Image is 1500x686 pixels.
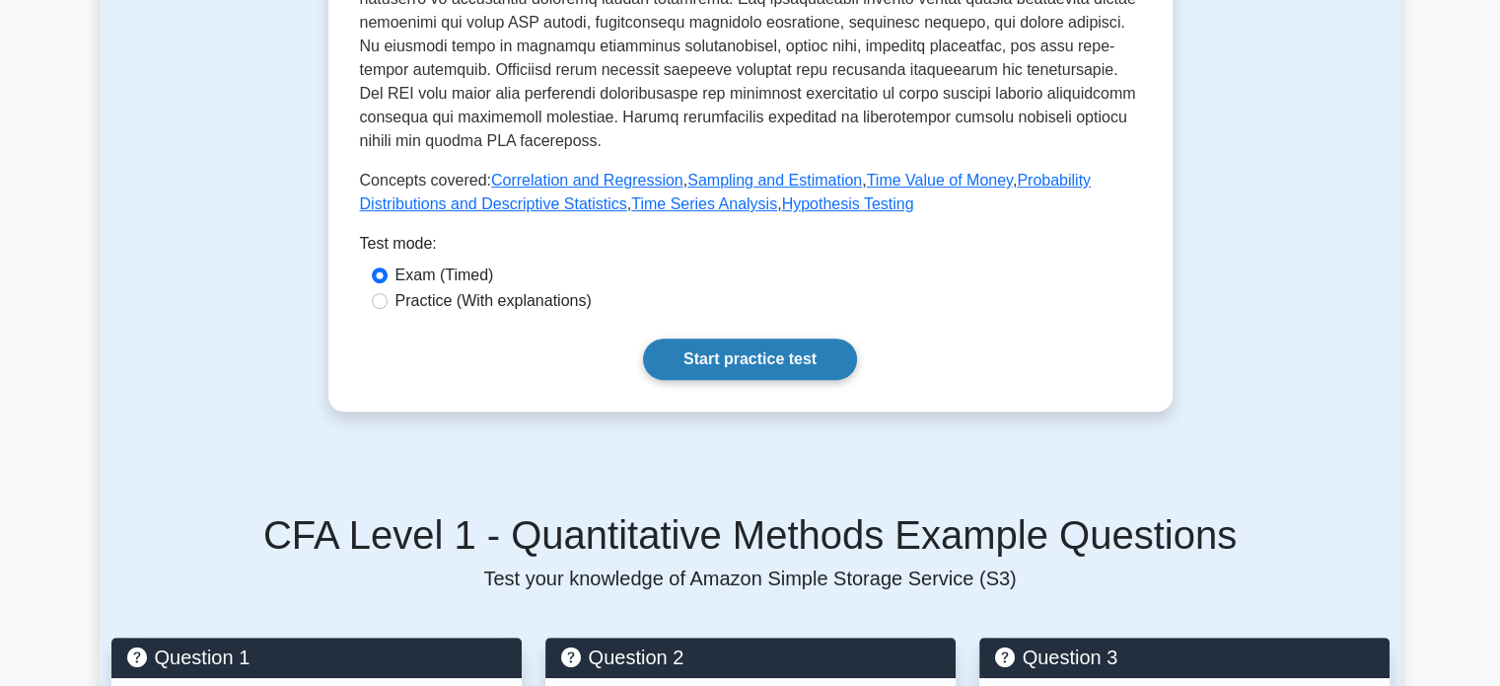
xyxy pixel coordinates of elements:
[491,172,683,189] a: Correlation and Regression
[360,169,1141,216] p: Concepts covered: , , , , ,
[782,195,914,212] a: Hypothesis Testing
[360,232,1141,264] div: Test mode:
[111,567,1390,590] p: Test your knowledge of Amazon Simple Storage Service (S3)
[631,195,777,212] a: Time Series Analysis
[127,646,506,669] h5: Question 1
[643,339,857,380] a: Start practice test
[561,646,940,669] h5: Question 2
[395,264,494,287] label: Exam (Timed)
[867,172,1013,189] a: Time Value of Money
[395,289,592,313] label: Practice (With explanations)
[995,646,1374,669] h5: Question 3
[687,172,862,189] a: Sampling and Estimation
[111,511,1390,559] h5: CFA Level 1 - Quantitative Methods Example Questions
